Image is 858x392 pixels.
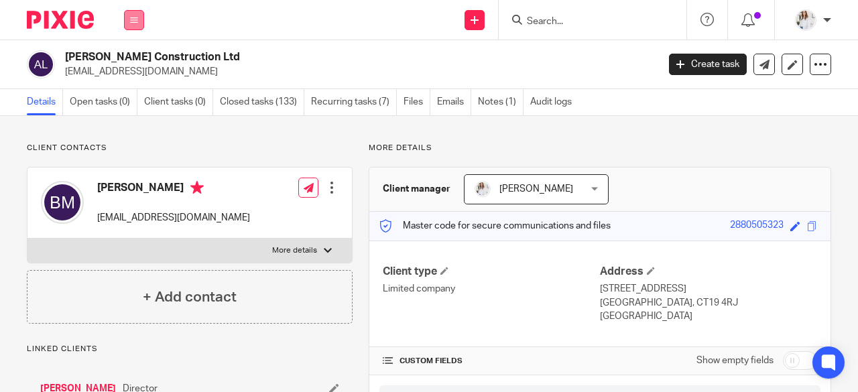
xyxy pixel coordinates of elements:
img: Pixie [27,11,94,29]
div: 2880505323 [730,218,784,234]
a: Details [27,89,63,115]
img: Daisy.JPG [795,9,816,31]
h3: Client manager [383,182,450,196]
a: Files [404,89,430,115]
a: Recurring tasks (7) [311,89,397,115]
p: [EMAIL_ADDRESS][DOMAIN_NAME] [97,211,250,224]
p: More details [369,143,831,153]
a: Emails [437,89,471,115]
h4: Client type [383,265,600,279]
h4: + Add contact [143,287,237,308]
input: Search [526,16,646,28]
p: Client contacts [27,143,353,153]
h4: CUSTOM FIELDS [383,356,600,367]
p: More details [272,245,317,256]
a: Open tasks (0) [70,89,137,115]
label: Show empty fields [696,354,774,367]
img: svg%3E [27,50,55,78]
i: Primary [190,181,204,194]
span: [PERSON_NAME] [499,184,573,194]
p: Master code for secure communications and files [379,219,611,233]
h4: Address [600,265,817,279]
h4: [PERSON_NAME] [97,181,250,198]
a: Create task [669,54,747,75]
a: Closed tasks (133) [220,89,304,115]
img: Daisy.JPG [475,181,491,197]
p: Linked clients [27,344,353,354]
img: svg%3E [41,181,84,224]
h2: [PERSON_NAME] Construction Ltd [65,50,532,64]
p: [GEOGRAPHIC_DATA], CT19 4RJ [600,296,817,310]
p: [STREET_ADDRESS] [600,282,817,296]
p: [GEOGRAPHIC_DATA] [600,310,817,323]
a: Notes (1) [478,89,524,115]
p: [EMAIL_ADDRESS][DOMAIN_NAME] [65,65,649,78]
a: Audit logs [530,89,578,115]
a: Client tasks (0) [144,89,213,115]
p: Limited company [383,282,600,296]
